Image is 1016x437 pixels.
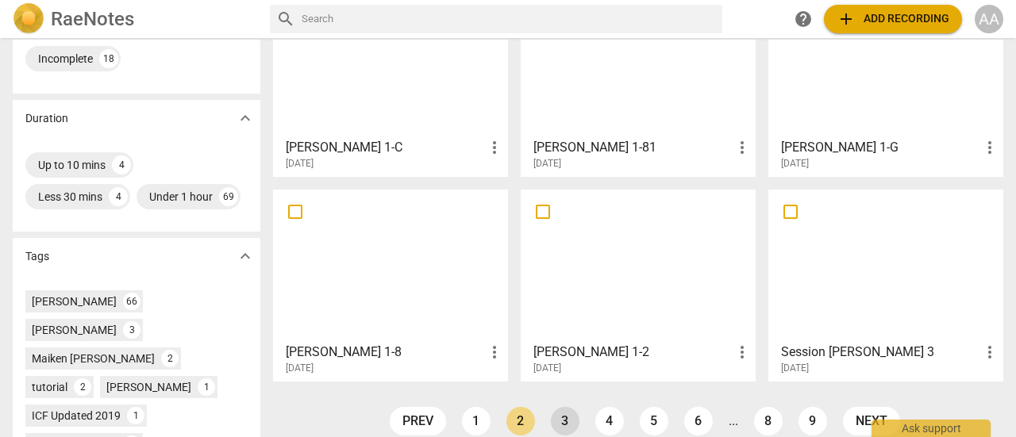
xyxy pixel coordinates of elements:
a: Page 3 [551,407,579,435]
span: [DATE] [286,362,314,375]
h3: Carsten 1-2 [533,343,733,362]
span: more_vert [980,138,999,157]
a: Page 8 [754,407,783,435]
div: 2 [74,378,91,396]
p: Tags [25,248,49,265]
img: Logo [13,3,44,35]
a: Page 9 [799,407,827,435]
a: [PERSON_NAME] 1-8[DATE] [279,195,502,374]
h3: Victor-Angelica 1-81 [533,138,733,157]
a: Page 4 [595,407,624,435]
h3: Victor-Angelica 1-8 [286,343,485,362]
span: Add recording [837,10,949,29]
span: [DATE] [781,362,809,375]
span: more_vert [733,138,752,157]
span: more_vert [980,343,999,362]
a: LogoRaeNotes [13,3,257,35]
p: Duration [25,110,68,127]
span: expand_more [236,247,255,266]
span: expand_more [236,109,255,128]
button: Show more [233,244,257,268]
div: 18 [99,49,118,68]
span: add [837,10,856,29]
div: 4 [109,187,128,206]
span: [DATE] [781,157,809,171]
h3: Tracy-Angelica 1-G [781,138,980,157]
div: Under 1 hour [149,189,213,205]
div: 66 [123,293,140,310]
button: Show more [233,106,257,130]
span: [DATE] [533,362,561,375]
span: [DATE] [286,157,314,171]
div: 1 [127,407,144,424]
span: [DATE] [533,157,561,171]
input: Search [302,6,716,32]
div: 4 [112,155,131,174]
button: Upload [824,5,962,33]
a: prev [390,407,446,435]
div: ICF Updated 2019 [32,408,121,424]
div: 2 [161,350,179,367]
a: [PERSON_NAME] 1-2[DATE] [526,195,750,374]
div: 69 [219,187,238,206]
a: Session [PERSON_NAME] 3[DATE] [774,195,998,374]
span: more_vert [733,343,752,362]
div: Incomplete [38,51,93,67]
div: Ask support [872,420,991,437]
h3: Session Victor 3 [781,343,980,362]
a: Page 6 [684,407,713,435]
h3: Tracy-Angelica 1-C [286,138,485,157]
div: Up to 10 mins [38,157,106,173]
div: [PERSON_NAME] [32,322,117,338]
div: 3 [123,321,140,339]
div: Less 30 mins [38,189,102,205]
div: Maiken [PERSON_NAME] [32,351,155,366]
button: AA [975,5,1003,33]
span: more_vert [485,138,504,157]
span: search [276,10,295,29]
li: ... [729,414,738,428]
a: next [843,407,900,435]
span: help [794,10,813,29]
a: Page 1 [462,407,491,435]
a: Help [789,5,818,33]
h2: RaeNotes [51,8,134,30]
a: Page 5 [640,407,668,435]
div: [PERSON_NAME] [32,293,117,309]
span: more_vert [485,343,504,362]
a: Page 2 is your current page [506,407,535,435]
div: [PERSON_NAME] [106,379,191,395]
div: 1 [198,378,215,396]
div: tutorial [32,379,67,395]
